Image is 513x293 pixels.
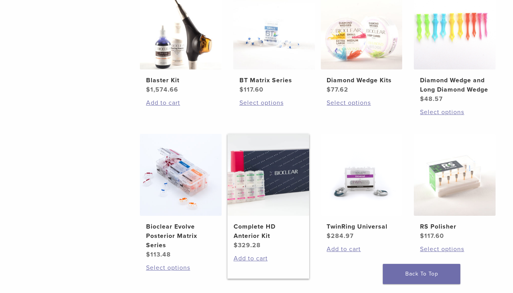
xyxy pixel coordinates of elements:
[140,134,222,259] a: Bioclear Evolve Posterior Matrix SeriesBioclear Evolve Posterior Matrix Series $113.48
[234,241,261,249] bdi: 329.28
[239,86,263,94] bdi: 117.60
[420,244,489,254] a: Select options for “RS Polisher”
[234,241,238,249] span: $
[420,76,489,94] h2: Diamond Wedge and Long Diamond Wedge
[327,232,354,240] bdi: 284.97
[227,134,309,250] a: Complete HD Anterior KitComplete HD Anterior Kit $329.28
[414,134,496,241] a: RS PolisherRS Polisher $117.60
[146,251,150,258] span: $
[146,86,178,94] bdi: 1,574.66
[327,244,396,254] a: Add to cart: “TwinRing Universal”
[146,251,171,258] bdi: 113.48
[327,86,331,94] span: $
[146,86,150,94] span: $
[239,76,309,85] h2: BT Matrix Series
[420,95,443,103] bdi: 48.57
[140,134,222,216] img: Bioclear Evolve Posterior Matrix Series
[420,107,489,117] a: Select options for “Diamond Wedge and Long Diamond Wedge”
[420,232,424,240] span: $
[146,263,215,272] a: Select options for “Bioclear Evolve Posterior Matrix Series”
[414,134,496,216] img: RS Polisher
[383,264,460,284] a: Back To Top
[239,86,244,94] span: $
[146,222,215,250] h2: Bioclear Evolve Posterior Matrix Series
[420,222,489,231] h2: RS Polisher
[321,134,403,241] a: TwinRing UniversalTwinRing Universal $284.97
[234,222,303,241] h2: Complete HD Anterior Kit
[327,222,396,231] h2: TwinRing Universal
[420,232,444,240] bdi: 117.60
[327,76,396,85] h2: Diamond Wedge Kits
[146,98,215,107] a: Add to cart: “Blaster Kit”
[327,86,348,94] bdi: 77.62
[327,98,396,107] a: Select options for “Diamond Wedge Kits”
[227,134,309,216] img: Complete HD Anterior Kit
[327,232,331,240] span: $
[146,76,215,85] h2: Blaster Kit
[234,254,303,263] a: Add to cart: “Complete HD Anterior Kit”
[321,134,403,216] img: TwinRing Universal
[239,98,309,107] a: Select options for “BT Matrix Series”
[420,95,424,103] span: $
